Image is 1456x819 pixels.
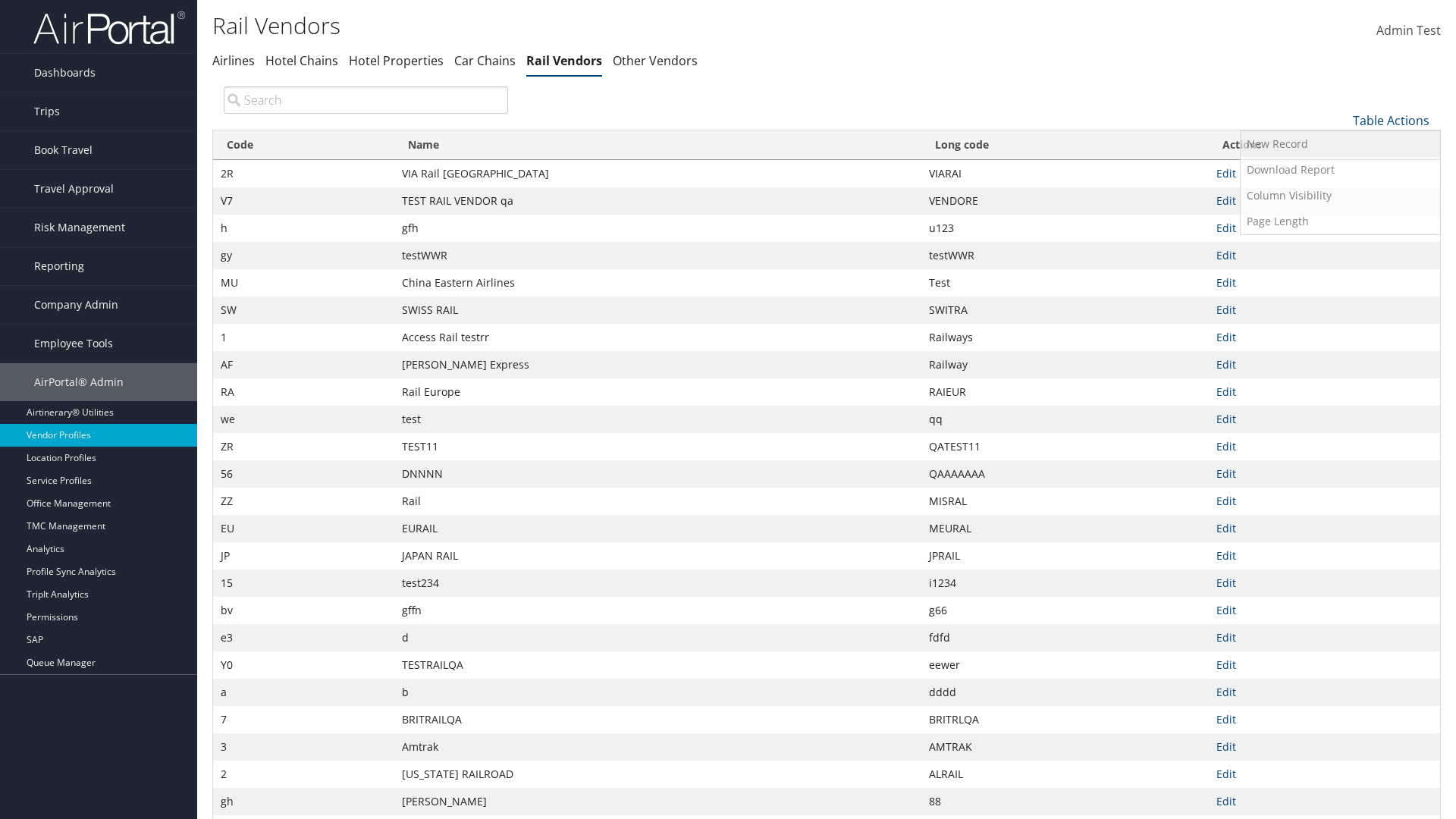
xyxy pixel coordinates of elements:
[34,93,60,130] span: Trips
[34,209,125,246] span: Risk Management
[1241,183,1440,209] a: Column Visibility
[34,131,93,169] span: Book Travel
[34,247,84,285] span: Reporting
[1241,131,1440,157] a: New Record
[1241,157,1440,183] a: Download Report
[34,325,113,362] span: Employee Tools
[33,10,185,45] img: airportal-logo.png
[34,286,118,324] span: Company Admin
[34,170,114,208] span: Travel Approval
[34,54,96,92] span: Dashboards
[1241,209,1440,234] a: Page Length
[34,363,124,401] span: AirPortal® Admin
